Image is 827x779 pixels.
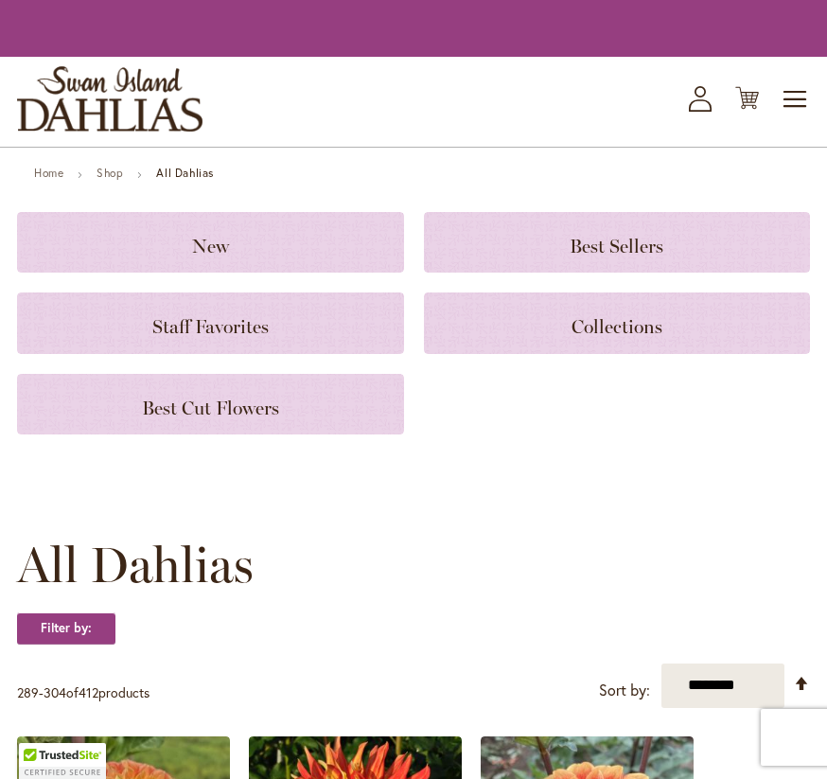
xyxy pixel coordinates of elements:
a: New [17,212,404,273]
strong: Filter by: [17,612,115,645]
a: Collections [424,292,811,353]
a: Staff Favorites [17,292,404,353]
span: 289 [17,683,39,701]
p: - of products [17,678,150,708]
span: All Dahlias [17,537,254,593]
a: Best Sellers [424,212,811,273]
a: Best Cut Flowers [17,374,404,434]
label: Sort by: [599,673,650,708]
a: store logo [17,66,202,132]
strong: All Dahlias [156,166,214,180]
span: Collections [572,315,662,338]
span: Staff Favorites [152,315,269,338]
span: New [192,235,229,257]
span: 412 [79,683,98,701]
div: TrustedSite Certified [19,743,106,779]
span: Best Cut Flowers [142,397,279,419]
span: 304 [44,683,66,701]
a: Home [34,166,63,180]
a: Shop [97,166,123,180]
span: Best Sellers [570,235,663,257]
